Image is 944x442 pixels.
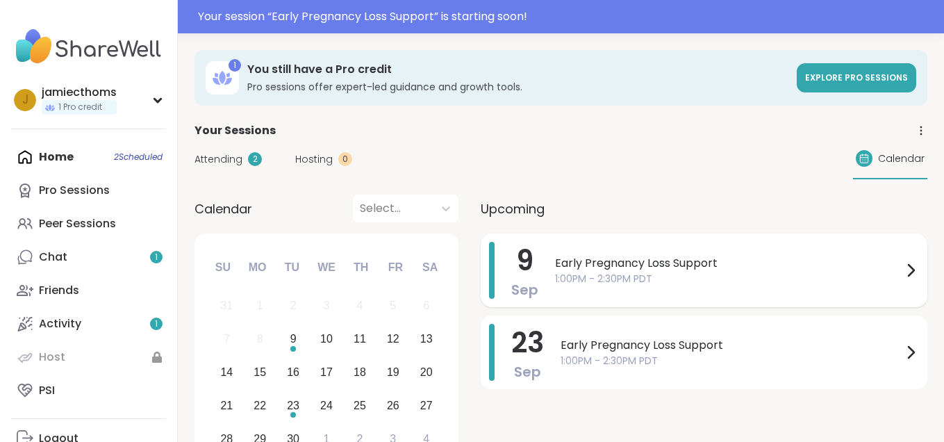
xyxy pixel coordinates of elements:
[276,252,307,283] div: Tu
[11,307,166,341] a: Activity1
[411,391,441,420] div: Choose Saturday, September 27th, 2025
[42,85,117,100] div: jamiecthoms
[198,8,936,25] div: Your session “ Early Pregnancy Loss Support ” is starting soon!
[22,91,28,109] span: j
[245,391,275,420] div: Choose Monday, September 22nd, 2025
[514,362,541,382] span: Sep
[387,329,399,348] div: 12
[387,396,399,415] div: 26
[212,358,242,388] div: Choose Sunday, September 14th, 2025
[247,62,788,77] h3: You still have a Pro credit
[878,152,925,166] span: Calendar
[155,318,158,330] span: 1
[378,358,408,388] div: Choose Friday, September 19th, 2025
[39,216,116,231] div: Peer Sessions
[39,283,79,298] div: Friends
[279,291,308,321] div: Not available Tuesday, September 2nd, 2025
[212,291,242,321] div: Not available Sunday, August 31st, 2025
[312,391,342,420] div: Choose Wednesday, September 24th, 2025
[555,272,902,286] span: 1:00PM - 2:30PM PDT
[11,341,166,374] a: Host
[345,391,375,420] div: Choose Thursday, September 25th, 2025
[290,329,297,348] div: 9
[212,325,242,354] div: Not available Sunday, September 7th, 2025
[194,152,242,167] span: Attending
[279,391,308,420] div: Choose Tuesday, September 23rd, 2025
[11,374,166,407] a: PSI
[354,329,366,348] div: 11
[380,252,411,283] div: Fr
[561,354,902,368] span: 1:00PM - 2:30PM PDT
[378,391,408,420] div: Choose Friday, September 26th, 2025
[312,291,342,321] div: Not available Wednesday, September 3rd, 2025
[39,383,55,398] div: PSI
[11,240,166,274] a: Chat1
[254,363,266,382] div: 15
[220,296,233,315] div: 31
[229,59,241,72] div: 1
[555,255,902,272] span: Early Pregnancy Loss Support
[345,358,375,388] div: Choose Thursday, September 18th, 2025
[220,396,233,415] div: 21
[345,325,375,354] div: Choose Thursday, September 11th, 2025
[415,252,445,283] div: Sa
[245,358,275,388] div: Choose Monday, September 15th, 2025
[155,252,158,263] span: 1
[11,174,166,207] a: Pro Sessions
[420,329,433,348] div: 13
[287,363,299,382] div: 16
[378,291,408,321] div: Not available Friday, September 5th, 2025
[290,296,297,315] div: 2
[194,199,252,218] span: Calendar
[39,350,65,365] div: Host
[354,363,366,382] div: 18
[423,296,429,315] div: 6
[257,329,263,348] div: 8
[420,363,433,382] div: 20
[257,296,263,315] div: 1
[320,329,333,348] div: 10
[248,152,262,166] div: 2
[411,358,441,388] div: Choose Saturday, September 20th, 2025
[247,80,788,94] h3: Pro sessions offer expert-led guidance and growth tools.
[420,396,433,415] div: 27
[208,252,238,283] div: Su
[411,291,441,321] div: Not available Saturday, September 6th, 2025
[511,323,544,362] span: 23
[279,358,308,388] div: Choose Tuesday, September 16th, 2025
[411,325,441,354] div: Choose Saturday, September 13th, 2025
[311,252,342,283] div: We
[39,249,67,265] div: Chat
[561,337,902,354] span: Early Pregnancy Loss Support
[312,325,342,354] div: Choose Wednesday, September 10th, 2025
[39,316,81,331] div: Activity
[245,325,275,354] div: Not available Monday, September 8th, 2025
[58,101,102,113] span: 1 Pro credit
[11,274,166,307] a: Friends
[295,152,333,167] span: Hosting
[797,63,916,92] a: Explore Pro sessions
[287,396,299,415] div: 23
[11,22,166,71] img: ShareWell Nav Logo
[356,296,363,315] div: 4
[390,296,396,315] div: 5
[378,325,408,354] div: Choose Friday, September 12th, 2025
[345,291,375,321] div: Not available Thursday, September 4th, 2025
[320,363,333,382] div: 17
[245,291,275,321] div: Not available Monday, September 1st, 2025
[220,363,233,382] div: 14
[254,396,266,415] div: 22
[338,152,352,166] div: 0
[516,241,533,280] span: 9
[279,325,308,354] div: Choose Tuesday, September 9th, 2025
[39,183,110,198] div: Pro Sessions
[805,72,908,83] span: Explore Pro sessions
[324,296,330,315] div: 3
[11,207,166,240] a: Peer Sessions
[481,199,545,218] span: Upcoming
[212,391,242,420] div: Choose Sunday, September 21st, 2025
[346,252,376,283] div: Th
[354,396,366,415] div: 25
[224,329,230,348] div: 7
[194,122,276,139] span: Your Sessions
